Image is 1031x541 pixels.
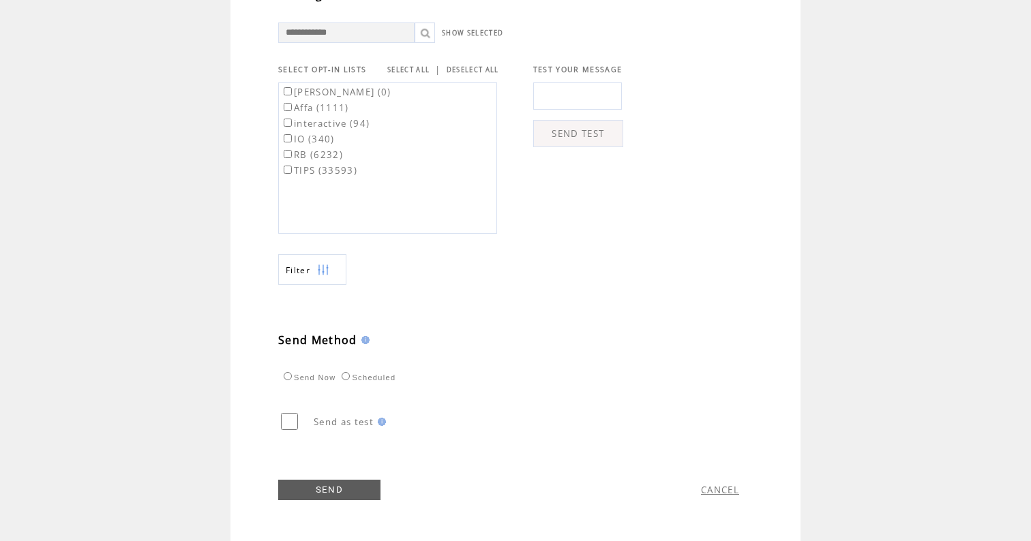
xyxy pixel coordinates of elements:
a: SEND [278,480,380,500]
a: CANCEL [701,484,739,496]
label: Scheduled [338,373,395,382]
img: help.gif [374,418,386,426]
label: RB (6232) [281,149,343,161]
input: interactive (94) [284,119,292,127]
label: Affa (1111) [281,102,349,114]
input: Send Now [284,372,292,380]
img: filters.png [317,255,329,285]
input: Affa (1111) [284,103,292,111]
a: SEND TEST [533,120,623,147]
a: Filter [278,254,346,285]
span: Send as test [314,416,374,428]
label: IO (340) [281,133,335,145]
img: help.gif [357,336,370,344]
a: SHOW SELECTED [442,29,503,37]
span: | [435,63,440,76]
input: [PERSON_NAME] (0) [284,87,292,95]
a: DESELECT ALL [447,65,499,74]
input: RB (6232) [284,150,292,158]
a: SELECT ALL [387,65,430,74]
span: Send Method [278,333,357,347]
label: [PERSON_NAME] (0) [281,86,391,98]
span: TEST YOUR MESSAGE [533,65,623,74]
span: Show filters [286,264,310,276]
input: IO (340) [284,134,292,142]
label: Send Now [280,373,335,382]
input: Scheduled [342,372,350,380]
label: interactive (94) [281,117,370,129]
span: SELECT OPT-IN LISTS [278,65,366,74]
label: TIPS (33593) [281,164,357,176]
input: TIPS (33593) [284,166,292,174]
